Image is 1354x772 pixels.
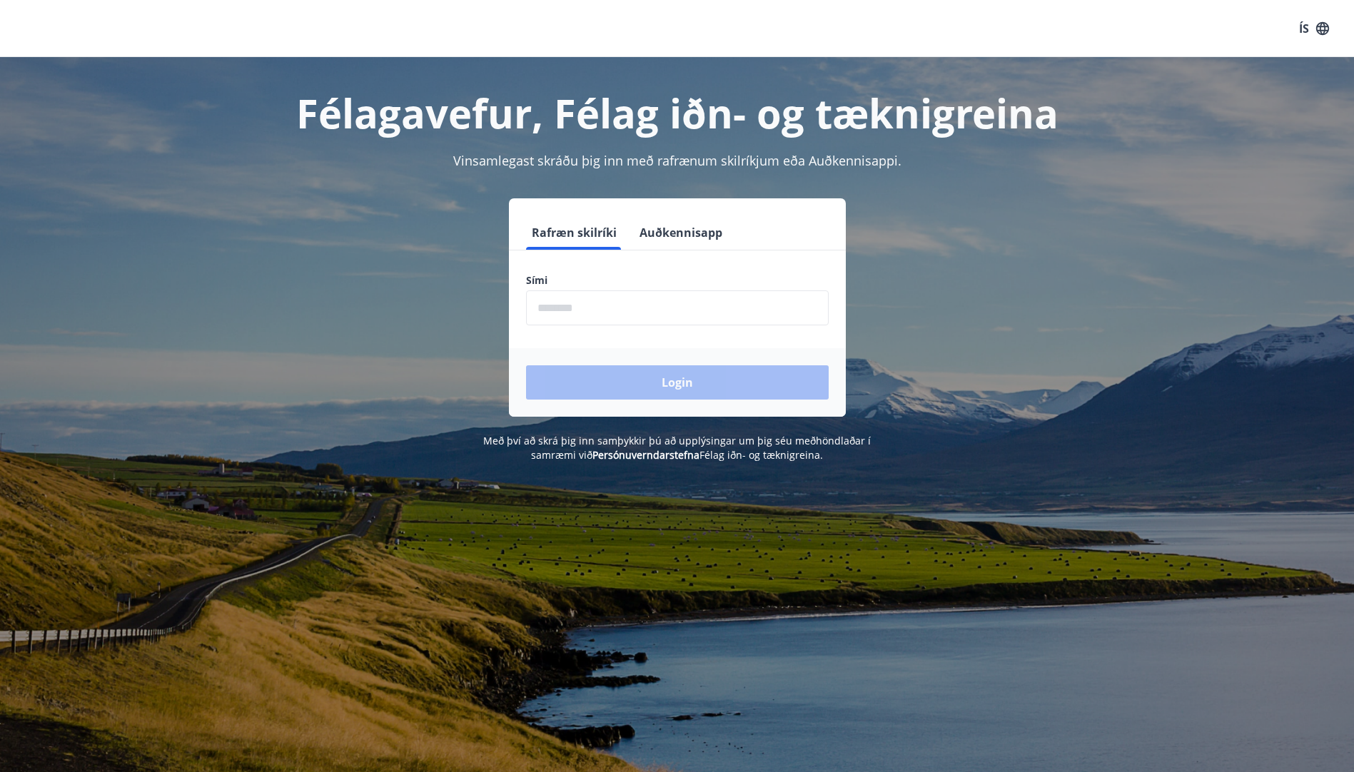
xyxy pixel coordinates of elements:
[526,215,622,250] button: Rafræn skilríki
[634,215,728,250] button: Auðkennisapp
[453,152,901,169] span: Vinsamlegast skráðu þig inn með rafrænum skilríkjum eða Auðkennisappi.
[483,434,871,462] span: Með því að skrá þig inn samþykkir þú að upplýsingar um þig séu meðhöndlaðar í samræmi við Félag i...
[592,448,699,462] a: Persónuverndarstefna
[1291,16,1337,41] button: ÍS
[181,86,1174,140] h1: Félagavefur, Félag iðn- og tæknigreina
[526,273,829,288] label: Sími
